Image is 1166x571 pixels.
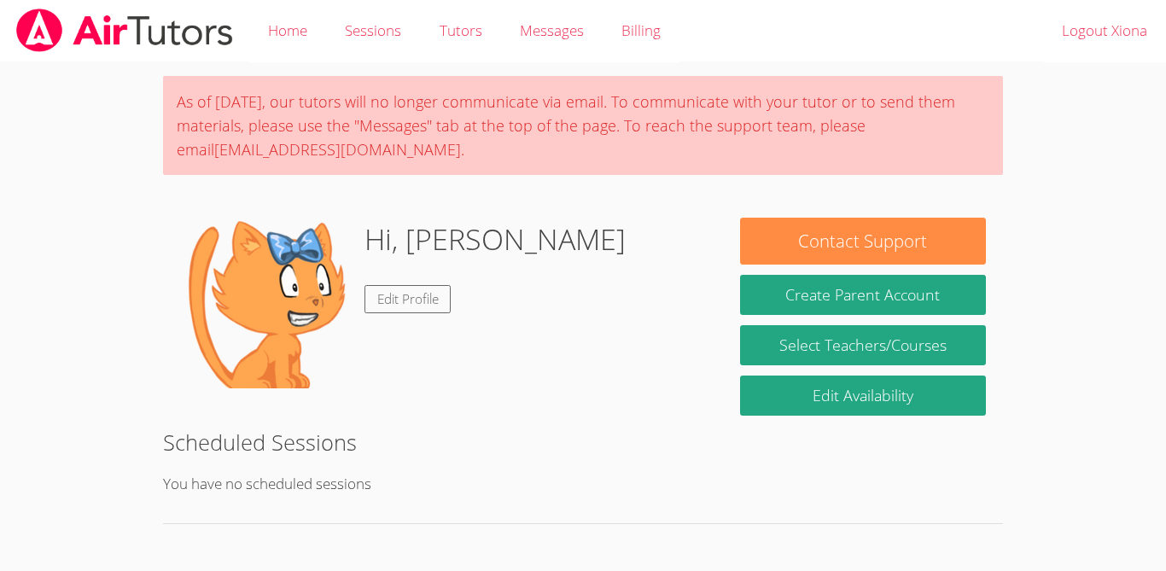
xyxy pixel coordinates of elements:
h2: Scheduled Sessions [163,426,1003,458]
button: Create Parent Account [740,275,986,315]
h1: Hi, [PERSON_NAME] [364,218,626,261]
p: You have no scheduled sessions [163,472,1003,497]
div: As of [DATE], our tutors will no longer communicate via email. To communicate with your tutor or ... [163,76,1003,175]
a: Edit Profile [364,285,452,313]
span: Messages [520,20,584,40]
button: Contact Support [740,218,986,265]
img: airtutors_banner-c4298cdbf04f3fff15de1276eac7730deb9818008684d7c2e4769d2f7ddbe033.png [15,9,235,52]
a: Select Teachers/Courses [740,325,986,365]
img: default.png [180,218,351,388]
a: Edit Availability [740,376,986,416]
